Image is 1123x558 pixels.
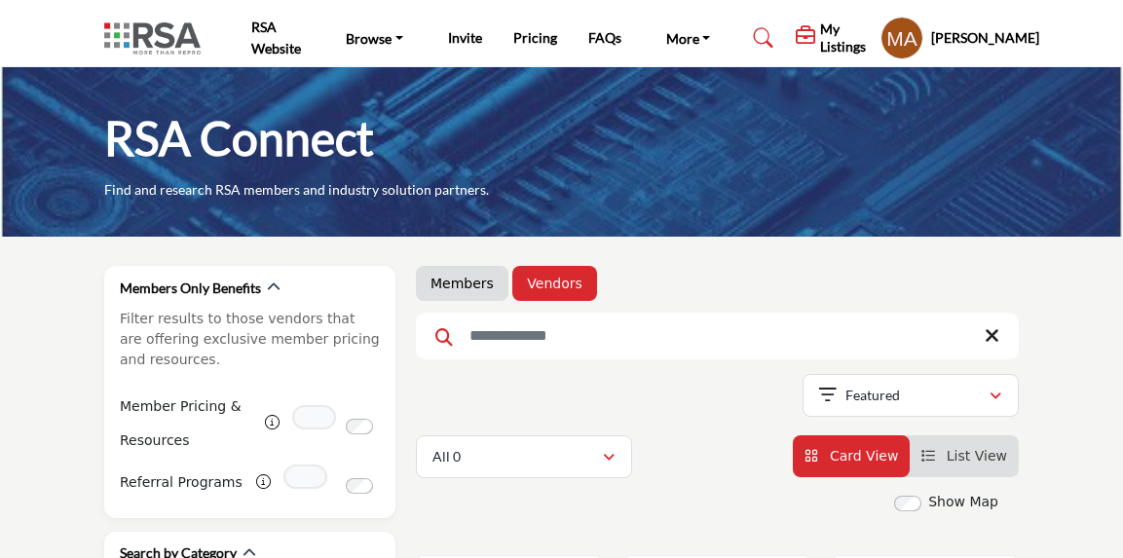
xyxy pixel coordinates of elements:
img: Site Logo [104,22,210,55]
a: RSA Website [251,19,301,56]
a: Pricing [513,29,557,46]
h2: Members Only Benefits [120,279,261,298]
span: Card View [830,448,898,464]
a: More [653,24,725,52]
span: List View [947,448,1007,464]
input: Switch to Referral Programs [346,478,373,494]
a: FAQs [588,29,621,46]
button: Show hide supplier dropdown [880,17,923,59]
h5: My Listings [820,20,871,56]
button: All 0 [416,435,632,478]
a: Vendors [527,274,581,293]
a: Invite [448,29,482,46]
a: Browse [332,24,417,52]
label: Show Map [928,492,998,512]
li: List View [910,435,1019,477]
div: My Listings [796,20,871,56]
li: Card View [793,435,910,477]
p: Filter results to those vendors that are offering exclusive member pricing and resources. [120,309,380,370]
p: Featured [845,386,900,405]
p: Find and research RSA members and industry solution partners. [104,180,489,200]
label: Member Pricing & Resources [120,390,251,458]
p: All 0 [432,447,461,466]
a: View List [921,448,1007,464]
a: Search [734,22,786,54]
h1: RSA Connect [104,108,374,168]
h5: [PERSON_NAME] [931,28,1039,48]
input: Search Keyword [416,313,1019,359]
label: Referral Programs [120,465,243,500]
a: Members [430,274,494,293]
button: Featured [803,374,1019,417]
input: Switch to Member Pricing & Resources [346,419,373,434]
a: View Card [805,448,898,464]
